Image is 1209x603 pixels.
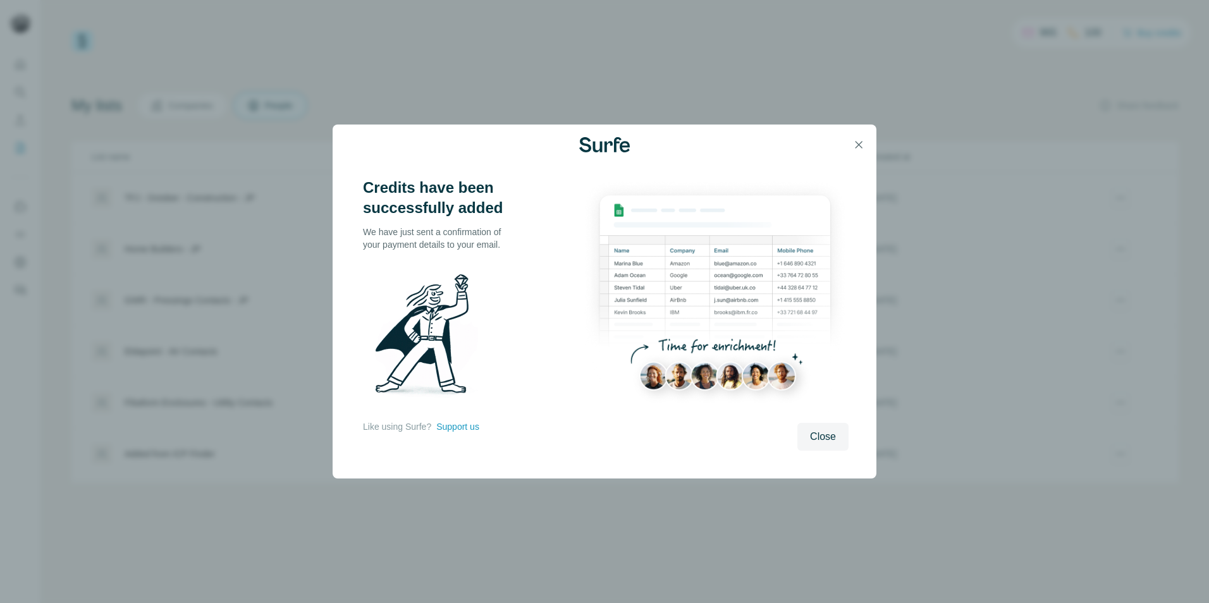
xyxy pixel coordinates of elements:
[582,178,849,415] img: Enrichment Hub - Sheet Preview
[436,420,479,433] button: Support us
[363,226,515,251] p: We have just sent a confirmation of your payment details to your email.
[363,420,431,433] p: Like using Surfe?
[579,137,630,152] img: Surfe Logo
[363,266,494,408] img: Surfe Illustration - Man holding diamond
[363,178,515,218] h3: Credits have been successfully added
[797,423,849,451] button: Close
[810,429,836,444] span: Close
